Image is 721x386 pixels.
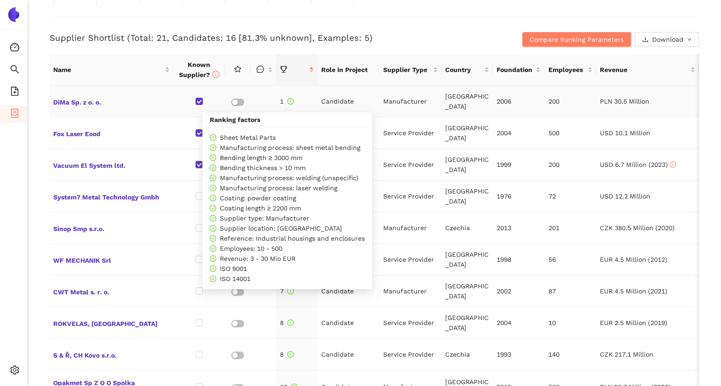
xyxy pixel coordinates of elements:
span: EUR 2.5 Million (2019) [600,319,667,326]
td: [GEOGRAPHIC_DATA] [442,276,493,307]
td: Service Provider [380,307,442,339]
td: 1976 [493,181,544,212]
span: Coating: powder coating [220,194,296,202]
span: check-circle [210,255,216,262]
span: CZK 217.1 Million [600,351,654,358]
th: this column's title is Name,this column is sortable [50,54,173,86]
span: Manufacturing process: laser welding [220,184,337,192]
span: 8 [280,351,294,358]
span: Employees [548,65,585,75]
span: check-circle [210,134,216,141]
span: Revenue [600,65,689,75]
span: EUR 4.5 Million (2012) [600,256,667,263]
span: download [642,36,648,44]
td: Service Provider [380,149,442,181]
span: info-circle [287,98,294,105]
td: 56 [545,244,596,276]
th: this column's title is Country,this column is sortable [442,54,493,86]
span: search [10,61,19,80]
span: star [234,66,241,73]
td: Manufacturer [380,212,442,244]
span: Fox Laser Eood [53,127,170,139]
span: message [257,66,264,73]
td: [GEOGRAPHIC_DATA] [442,244,493,276]
span: ROKVELAS, [GEOGRAPHIC_DATA] [53,317,170,329]
span: info-circle [287,288,294,294]
th: this column's title is Employees,this column is sortable [544,54,596,86]
span: check-circle [210,205,216,211]
button: downloadDownloaddown [635,32,699,47]
span: check-circle [210,154,216,161]
span: 7 [280,287,294,295]
span: info-circle [670,161,676,168]
span: info-circle [212,71,219,78]
td: 2013 [493,212,544,244]
td: Candidate [318,339,380,370]
span: down [687,37,692,43]
span: PLN 30.5 Million [600,98,649,105]
td: [GEOGRAPHIC_DATA] [442,149,493,181]
span: info-circle [287,351,294,358]
span: CZK 380.5 Million (2020) [600,224,675,232]
span: Vacuum El System ltd. [53,159,170,171]
td: 2002 [493,276,544,307]
span: trophy [280,66,287,73]
td: 500 [545,117,596,149]
span: EUR 4.5 Million (2021) [600,287,667,295]
span: USD 10.1 Million [600,129,650,137]
span: check-circle [210,215,216,221]
td: [GEOGRAPHIC_DATA] [442,307,493,339]
td: Service Provider [380,117,442,149]
span: CWT Metal s. r. o. [53,285,170,297]
td: 87 [545,276,596,307]
span: check-circle [210,235,216,242]
span: check-circle [210,144,216,151]
span: check-circle [210,225,216,232]
td: 2004 [493,117,544,149]
th: this column's title is Revenue,this column is sortable [596,54,699,86]
span: Name [53,65,163,75]
span: Employees: 10 - 500 [220,245,282,252]
span: WF MECHANIK Srl [53,254,170,265]
span: Supplier type: Manufacturer [220,215,309,222]
span: Manufacturing process: sheet metal bending [220,144,360,151]
td: 1999 [493,149,544,181]
td: [GEOGRAPHIC_DATA] [442,86,493,117]
span: ISO 14001 [220,275,251,282]
td: 10 [545,307,596,339]
td: Service Provider [380,181,442,212]
td: 201 [545,212,596,244]
th: this column is sortable [251,54,276,86]
span: dashboard [10,39,19,58]
td: Manufacturer [380,86,442,117]
span: ISO 9001 [220,265,247,272]
td: 1993 [493,339,544,370]
span: check-circle [210,175,216,181]
span: Supplier location: [GEOGRAPHIC_DATA] [220,225,342,232]
td: Service Provider [380,339,442,370]
span: Reference: Industrial housings and enclosures [220,235,365,242]
td: 140 [545,339,596,370]
td: 72 [545,181,596,212]
span: check-circle [210,265,216,272]
span: USD 12.2 Million [600,193,650,200]
span: Bending length ≥ 3000 mm [220,154,302,161]
span: System7 Metal Technology Gmbh [53,190,170,202]
th: this column's title is Supplier Type,this column is sortable [380,54,442,86]
td: Czechia [442,339,493,370]
td: [GEOGRAPHIC_DATA] [442,117,493,149]
td: Manufacturer [380,276,442,307]
span: container [10,105,19,124]
th: this column's title is Foundation,this column is sortable [493,54,544,86]
span: Supplier Type [383,65,431,75]
span: Manufacturing process: welding (unspecific) [220,174,358,182]
span: Compare Ranking Parameters [530,34,624,44]
span: Bending thickness > 10 mm [220,164,306,171]
span: 8 [280,319,294,326]
td: [GEOGRAPHIC_DATA] [442,181,493,212]
td: Candidate [318,86,380,117]
td: Candidate [318,276,380,307]
span: S & Ř, CH Kovo s.r.o. [53,348,170,360]
span: check-circle [210,165,216,171]
th: Role in Project [318,54,380,86]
